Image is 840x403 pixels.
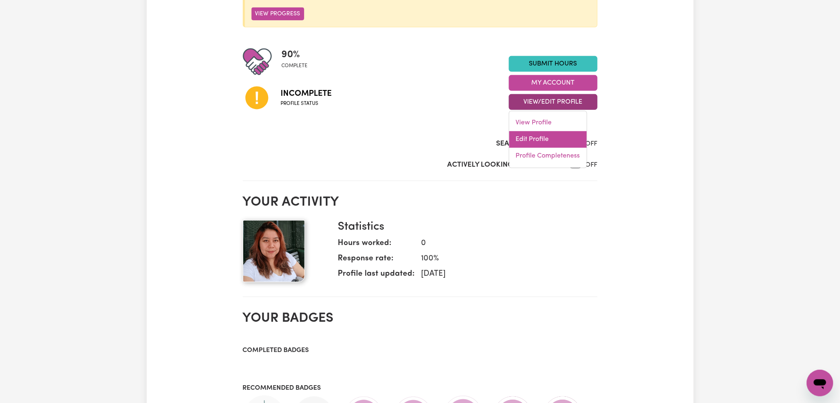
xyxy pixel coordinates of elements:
[281,100,332,107] span: Profile status
[338,220,591,234] h3: Statistics
[243,194,598,210] h2: Your activity
[243,384,598,392] h3: Recommended badges
[252,7,304,20] button: View Progress
[243,347,598,354] h3: Completed badges
[496,138,559,149] label: Search Visibility
[243,311,598,326] h2: Your badges
[509,94,598,110] button: View/Edit Profile
[509,148,587,165] a: Profile Completeness
[415,253,591,265] dd: 100 %
[281,87,332,100] span: Incomplete
[338,253,415,268] dt: Response rate:
[243,220,305,282] img: Your profile picture
[282,47,315,76] div: Profile completeness: 90%
[509,115,587,131] a: View Profile
[509,131,587,148] a: Edit Profile
[338,268,415,284] dt: Profile last updated:
[415,268,591,280] dd: [DATE]
[586,141,598,147] span: OFF
[448,160,559,170] label: Actively Looking for Clients
[586,162,598,168] span: OFF
[338,238,415,253] dt: Hours worked:
[415,238,591,250] dd: 0
[282,62,308,70] span: complete
[807,370,833,396] iframe: Button to launch messaging window
[509,111,587,168] div: View/Edit Profile
[509,75,598,91] button: My Account
[282,47,308,62] span: 90 %
[509,56,598,72] a: Submit Hours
